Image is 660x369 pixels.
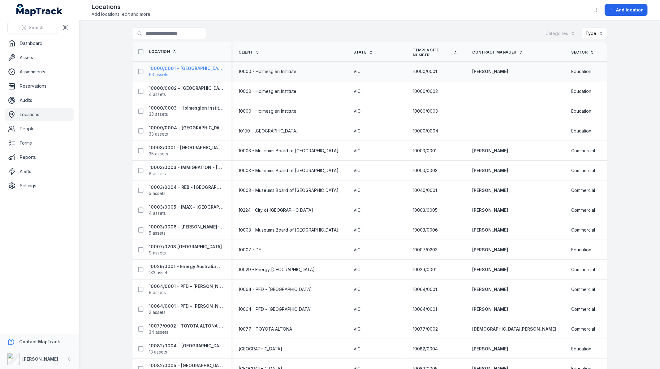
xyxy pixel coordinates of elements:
span: VIC [354,306,361,312]
span: 9 assets [149,250,166,256]
span: VIC [354,148,361,154]
a: [PERSON_NAME] [472,227,508,233]
a: 10064/0001 - PFD - [PERSON_NAME] Knoxfield - [STREET_ADDRESS][PERSON_NAME]2 assets [149,303,224,315]
a: 10000/0001 - [GEOGRAPHIC_DATA] - [GEOGRAPHIC_DATA]63 assets [149,65,224,78]
strong: 10000/0004 - [GEOGRAPHIC_DATA] - [GEOGRAPHIC_DATA] [149,125,224,131]
span: Education [572,247,592,253]
span: Commercial [572,227,595,233]
span: Commercial [572,326,595,332]
span: VIC [354,108,361,114]
a: Location [149,49,177,54]
a: Alerts [5,165,74,178]
span: 13 assets [149,349,167,355]
span: 10000/0001 [413,68,437,75]
a: Assets [5,51,74,64]
a: Locations [5,108,74,121]
strong: [PERSON_NAME] [22,356,58,362]
strong: 10003/0006 - [PERSON_NAME]-[GEOGRAPHIC_DATA] [149,224,224,230]
a: Assignments [5,66,74,78]
strong: 10077/0002 - TOYOTA ALTONA NORTH [149,323,224,329]
span: Contract Manager [472,50,516,55]
a: Audits [5,94,74,106]
button: Search [7,22,57,33]
span: Education [572,68,592,75]
span: State [354,50,367,55]
span: 10064 - PFD - [GEOGRAPHIC_DATA] [239,306,312,312]
strong: 10082/0005 - [GEOGRAPHIC_DATA] - [GEOGRAPHIC_DATA] [149,362,224,369]
a: [PERSON_NAME] [472,167,508,174]
span: 10003 - Museums Board of [GEOGRAPHIC_DATA] [239,227,339,233]
span: 10003 - Museums Board of [GEOGRAPHIC_DATA] [239,148,339,154]
a: State [354,50,373,55]
span: Search [29,24,43,31]
span: VIC [354,227,361,233]
span: 10003/0006 [413,227,438,233]
span: 10077/0002 [413,326,438,332]
a: 10003/0003 - IMMIGRATION - [GEOGRAPHIC_DATA]8 assets [149,164,224,177]
span: Commercial [572,148,595,154]
a: 10064/0001 - PFD - [PERSON_NAME] [GEOGRAPHIC_DATA] - [STREET_ADDRESS][PERSON_NAME]9 assets [149,283,224,296]
strong: 10007/0203 [GEOGRAPHIC_DATA] [149,244,222,250]
span: VIC [354,286,361,293]
strong: Contact MapTrack [19,339,60,344]
span: Education [572,346,592,352]
a: [PERSON_NAME] [472,207,508,213]
span: Education [572,128,592,134]
span: VIC [354,247,361,253]
strong: 10064/0001 - PFD - [PERSON_NAME] Knoxfield - [STREET_ADDRESS][PERSON_NAME] [149,303,224,309]
span: 5 assets [149,230,166,236]
span: 33 assets [149,111,168,117]
strong: 10003/0001 - [GEOGRAPHIC_DATA] [149,145,224,151]
strong: 10003/0003 - IMMIGRATION - [GEOGRAPHIC_DATA] [149,164,224,171]
strong: 10029/0001 - Energy Australia Yallourn [149,263,224,270]
strong: 10000/0002 - [GEOGRAPHIC_DATA] - [PERSON_NAME][GEOGRAPHIC_DATA] [149,85,224,91]
span: 4 assets [149,210,166,216]
span: 10224 - City of [GEOGRAPHIC_DATA] [239,207,313,213]
span: VIC [354,68,361,75]
span: 10003 - Museums Board of [GEOGRAPHIC_DATA] [239,167,339,174]
span: 10077 - TOYOTA ALTONA [239,326,292,332]
span: Commercial [572,306,595,312]
span: 133 assets [149,270,170,276]
a: MapTrack [16,4,63,16]
span: 10064/0001 [413,306,437,312]
span: 10003/0005 [413,207,438,213]
a: [PERSON_NAME] [472,68,508,75]
span: 10003/0001 [413,148,437,154]
a: People [5,123,74,135]
a: 10029/0001 - Energy Australia Yallourn133 assets [149,263,224,276]
span: 9 assets [149,289,166,296]
strong: [PERSON_NAME] [472,306,508,312]
a: [PERSON_NAME] [472,286,508,293]
span: 10180 - [GEOGRAPHIC_DATA] [239,128,298,134]
span: 10000/0004 [413,128,438,134]
a: [PERSON_NAME] [472,267,508,273]
a: 10003/0005 - IMAX - [GEOGRAPHIC_DATA]4 assets [149,204,224,216]
span: Commercial [572,207,595,213]
strong: [PERSON_NAME] [472,148,508,154]
span: 2 assets [149,309,166,315]
span: 10029 - Energy [GEOGRAPHIC_DATA] [239,267,315,273]
span: VIC [354,346,361,352]
span: VIC [354,167,361,174]
strong: 10064/0001 - PFD - [PERSON_NAME] [GEOGRAPHIC_DATA] - [STREET_ADDRESS][PERSON_NAME] [149,283,224,289]
span: 5 assets [149,190,166,197]
span: VIC [354,88,361,94]
span: Client [239,50,253,55]
a: 10000/0002 - [GEOGRAPHIC_DATA] - [PERSON_NAME][GEOGRAPHIC_DATA]4 assets [149,85,224,98]
span: VIC [354,207,361,213]
button: Type [582,28,607,39]
span: 10000 - Holmesglen Institute [239,108,297,114]
span: 10040/0001 [413,187,437,193]
a: Contract Manager [472,50,523,55]
a: Sector [572,50,595,55]
span: Add locations, edit and more. [92,11,151,17]
span: 10003 - Museums Board of [GEOGRAPHIC_DATA] [239,187,339,193]
span: Commercial [572,286,595,293]
span: VIC [354,267,361,273]
span: 10064 - PFD - [GEOGRAPHIC_DATA] [239,286,312,293]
